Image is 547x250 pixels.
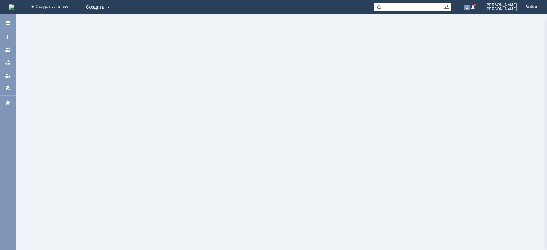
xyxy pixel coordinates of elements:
[444,3,451,10] span: Расширенный поиск
[2,57,14,68] a: Заявки в моей ответственности
[9,4,14,10] a: Перейти на домашнюю страницу
[9,4,14,10] img: logo
[2,83,14,94] a: Мои согласования
[464,5,470,10] span: 2
[2,44,14,55] a: Заявки на командах
[485,3,517,7] span: [PERSON_NAME]
[2,70,14,81] a: Мои заявки
[77,3,113,11] div: Создать
[2,31,14,43] a: Создать заявку
[485,7,517,11] span: [PERSON_NAME]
